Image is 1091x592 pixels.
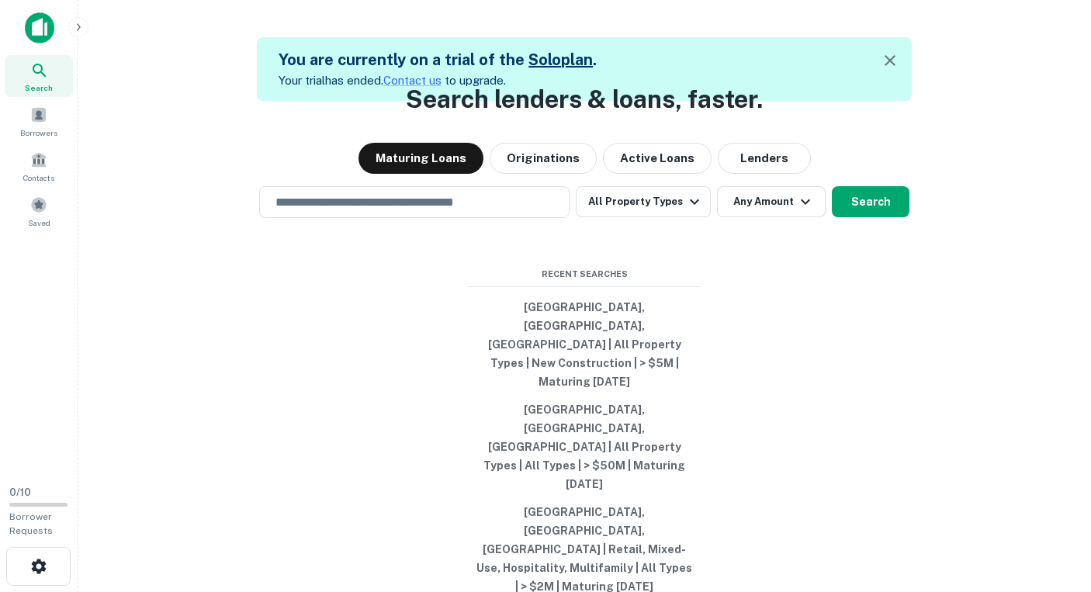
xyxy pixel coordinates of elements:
button: Any Amount [717,186,826,217]
button: Active Loans [603,143,712,174]
button: [GEOGRAPHIC_DATA], [GEOGRAPHIC_DATA], [GEOGRAPHIC_DATA] | All Property Types | New Construction |... [468,293,701,396]
a: Soloplan [528,50,593,69]
h3: Search lenders & loans, faster. [406,81,763,118]
a: Contacts [5,145,73,187]
span: 0 / 10 [9,486,31,498]
span: Borrower Requests [9,511,53,536]
span: Saved [28,216,50,229]
a: Borrowers [5,100,73,142]
button: Maturing Loans [358,143,483,174]
p: Your trial has ended. to upgrade. [279,71,597,90]
h5: You are currently on a trial of the . [279,48,597,71]
a: Search [5,55,73,97]
iframe: Chat Widget [1013,468,1091,542]
button: All Property Types [576,186,711,217]
a: Saved [5,190,73,232]
span: Recent Searches [468,268,701,281]
span: Contacts [23,171,54,184]
button: Search [832,186,909,217]
img: capitalize-icon.png [25,12,54,43]
button: Lenders [718,143,811,174]
button: Originations [490,143,597,174]
a: Contact us [383,74,442,87]
span: Borrowers [20,126,57,139]
span: Search [25,81,53,94]
button: [GEOGRAPHIC_DATA], [GEOGRAPHIC_DATA], [GEOGRAPHIC_DATA] | All Property Types | All Types | > $50M... [468,396,701,498]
